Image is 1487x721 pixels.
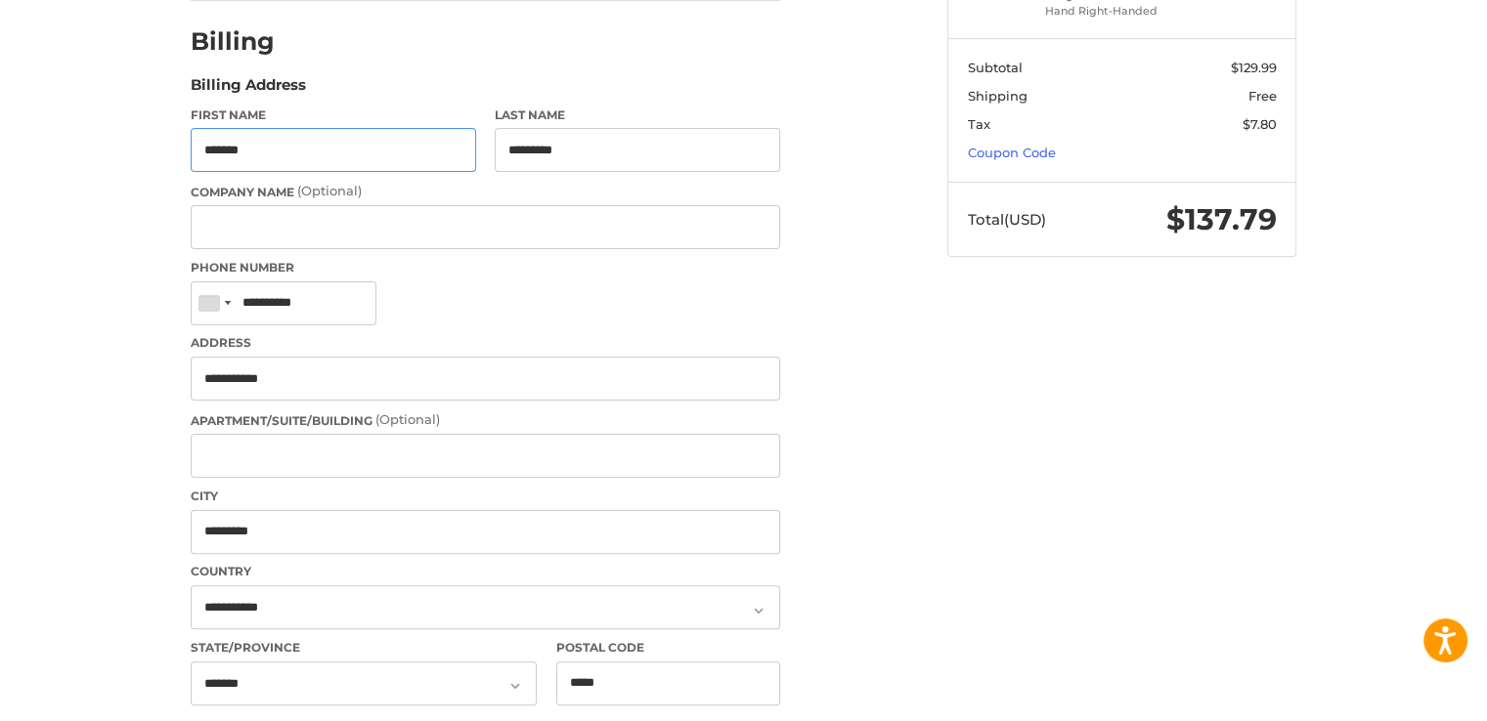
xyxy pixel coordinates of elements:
[191,259,780,276] label: Phone Number
[191,410,780,430] label: Apartment/Suite/Building
[191,563,780,580] label: Country
[495,106,780,124] label: Last Name
[968,116,990,132] span: Tax
[191,639,537,657] label: State/Province
[191,74,306,106] legend: Billing Address
[1248,88,1277,104] span: Free
[191,106,476,124] label: First Name
[1231,60,1277,75] span: $129.99
[1243,116,1277,132] span: $7.80
[968,145,1056,160] a: Coupon Code
[1166,201,1277,237] span: $137.79
[191,334,780,352] label: Address
[968,88,1028,104] span: Shipping
[968,60,1023,75] span: Subtotal
[297,183,362,198] small: (Optional)
[191,26,305,57] h2: Billing
[191,488,780,505] label: City
[191,182,780,201] label: Company Name
[556,639,781,657] label: Postal Code
[968,210,1046,229] span: Total (USD)
[1045,3,1195,20] li: Hand Right-Handed
[375,411,440,427] small: (Optional)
